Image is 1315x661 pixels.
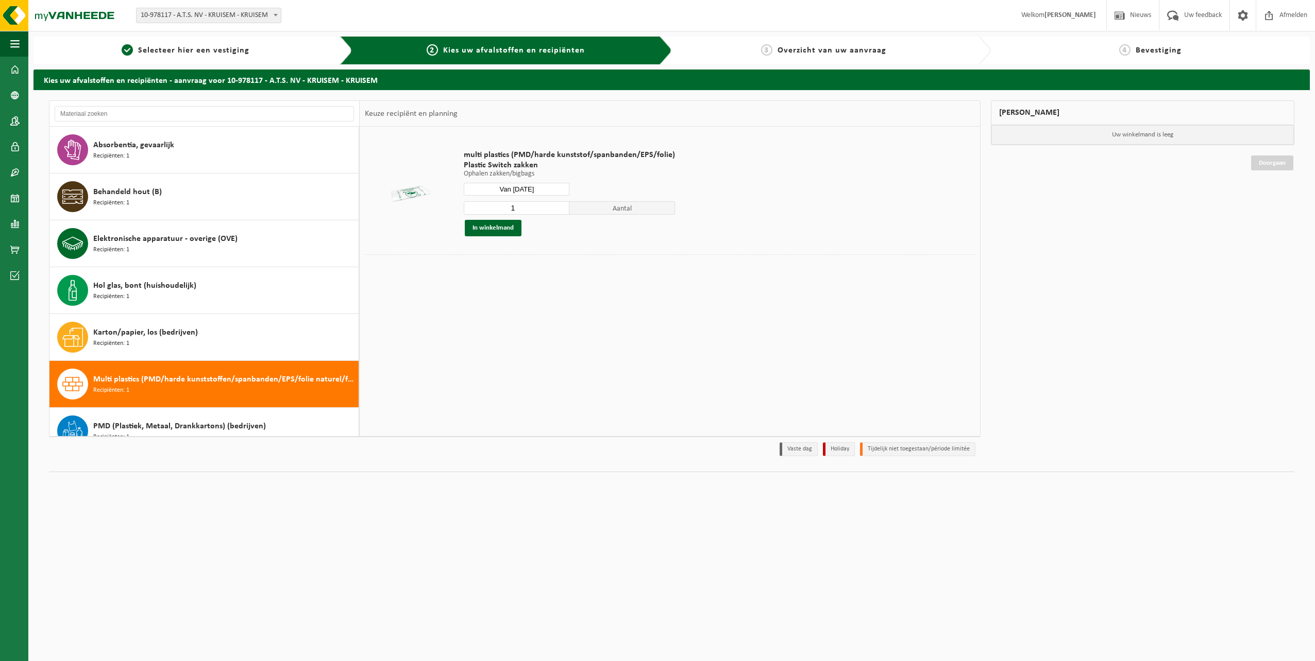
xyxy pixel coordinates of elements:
span: Selecteer hier een vestiging [138,46,249,55]
a: 1Selecteer hier een vestiging [39,44,332,57]
span: Recipiënten: 1 [93,245,129,255]
span: Recipiënten: 1 [93,339,129,349]
span: Recipiënten: 1 [93,151,129,161]
span: Absorbentia, gevaarlijk [93,139,174,151]
button: Karton/papier, los (bedrijven) Recipiënten: 1 [49,314,359,361]
span: 10-978117 - A.T.S. NV - KRUISEM - KRUISEM [137,8,281,23]
span: Elektronische apparatuur - overige (OVE) [93,233,238,245]
input: Selecteer datum [464,183,569,196]
span: Hol glas, bont (huishoudelijk) [93,280,196,292]
div: Keuze recipiënt en planning [360,101,463,127]
span: Multi plastics (PMD/harde kunststoffen/spanbanden/EPS/folie naturel/folie gemengd) [93,373,356,386]
span: multi plastics (PMD/harde kunststof/spanbanden/EPS/folie) [464,150,675,160]
strong: [PERSON_NAME] [1044,11,1096,19]
span: Behandeld hout (B) [93,186,162,198]
span: Aantal [569,201,675,215]
button: In winkelmand [465,220,521,236]
span: Kies uw afvalstoffen en recipiënten [443,46,585,55]
button: Hol glas, bont (huishoudelijk) Recipiënten: 1 [49,267,359,314]
li: Tijdelijk niet toegestaan/période limitée [860,442,975,456]
span: Plastic Switch zakken [464,160,675,170]
button: Absorbentia, gevaarlijk Recipiënten: 1 [49,127,359,173]
span: Overzicht van uw aanvraag [778,46,886,55]
span: Recipiënten: 1 [93,292,129,302]
span: Recipiënten: 1 [93,198,129,208]
button: Behandeld hout (B) Recipiënten: 1 [49,173,359,220]
span: 3 [761,44,772,56]
a: Doorgaan [1251,155,1293,170]
button: PMD (Plastiek, Metaal, Drankkartons) (bedrijven) Recipiënten: 1 [49,408,359,455]
button: Multi plastics (PMD/harde kunststoffen/spanbanden/EPS/folie naturel/folie gemengd) Recipiënten: 1 [49,361,359,408]
p: Ophalen zakken/bigbags [464,170,675,178]
p: Uw winkelmand is leeg [991,125,1294,145]
span: Recipiënten: 1 [93,432,129,442]
span: Bevestiging [1136,46,1182,55]
span: 1 [122,44,133,56]
button: Elektronische apparatuur - overige (OVE) Recipiënten: 1 [49,220,359,267]
span: 10-978117 - A.T.S. NV - KRUISEM - KRUISEM [136,8,281,23]
div: [PERSON_NAME] [991,100,1294,125]
span: Recipiënten: 1 [93,386,129,395]
li: Holiday [823,442,855,456]
span: PMD (Plastiek, Metaal, Drankkartons) (bedrijven) [93,420,266,432]
span: 2 [427,44,438,56]
h2: Kies uw afvalstoffen en recipiënten - aanvraag voor 10-978117 - A.T.S. NV - KRUISEM - KRUISEM [33,69,1310,90]
input: Materiaal zoeken [55,106,354,121]
span: 4 [1119,44,1131,56]
span: Karton/papier, los (bedrijven) [93,326,198,339]
li: Vaste dag [780,442,818,456]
